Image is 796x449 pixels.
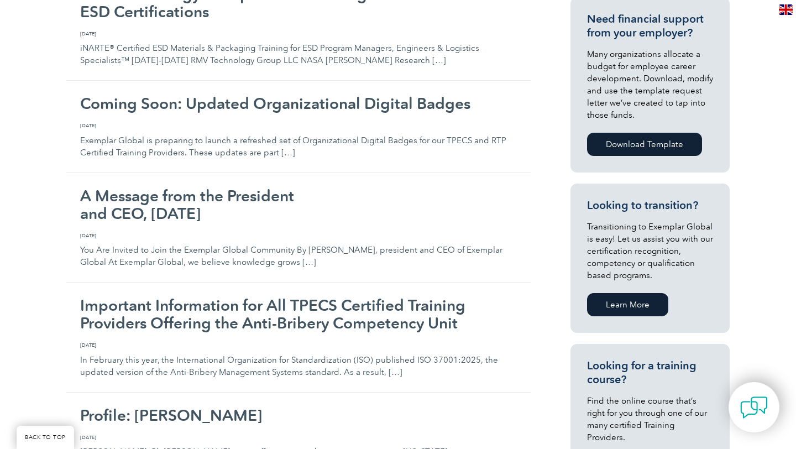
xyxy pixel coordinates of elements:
span: [DATE] [80,232,517,239]
p: Find the online course that’s right for you through one of our many certified Training Providers. [587,395,713,443]
p: You Are Invited to Join the Exemplar Global Community By [PERSON_NAME], president and CEO of Exem... [80,232,517,269]
p: In February this year, the International Organization for Standardization (ISO) published ISO 370... [80,341,517,378]
h2: A Message from the President and CEO, [DATE] [80,187,517,222]
p: Exemplar Global is preparing to launch a refreshed set of Organizational Digital Badges for our T... [80,122,517,159]
h3: Looking for a training course? [587,359,713,387]
h3: Need financial support from your employer? [587,12,713,40]
a: Coming Soon: Updated Organizational Digital Badges [DATE] Exemplar Global is preparing to launch ... [66,81,531,173]
a: BACK TO TOP [17,426,74,449]
span: [DATE] [80,341,517,349]
a: Learn More [587,293,668,316]
h2: Important Information for All TPECS Certified Training Providers Offering the Anti-Bribery Compet... [80,296,517,332]
span: [DATE] [80,30,517,38]
a: Download Template [587,133,702,156]
img: en [779,4,793,15]
p: Many organizations allocate a budget for employee career development. Download, modify and use th... [587,48,713,121]
p: iNARTE® Certified ESD Materials & Packaging Training for ESD Program Managers, Engineers & Logist... [80,30,517,67]
h3: Looking to transition? [587,199,713,212]
h2: Coming Soon: Updated Organizational Digital Badges [80,95,517,112]
a: Important Information for All TPECS Certified Training Providers Offering the Anti-Bribery Compet... [66,283,531,393]
p: Transitioning to Exemplar Global is easy! Let us assist you with our certification recognition, c... [587,221,713,281]
span: [DATE] [80,434,517,441]
h2: Profile: [PERSON_NAME] [80,406,517,424]
a: A Message from the Presidentand CEO, [DATE] [DATE] You Are Invited to Join the Exemplar Global Co... [66,173,531,283]
img: contact-chat.png [740,394,768,421]
span: [DATE] [80,122,517,129]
